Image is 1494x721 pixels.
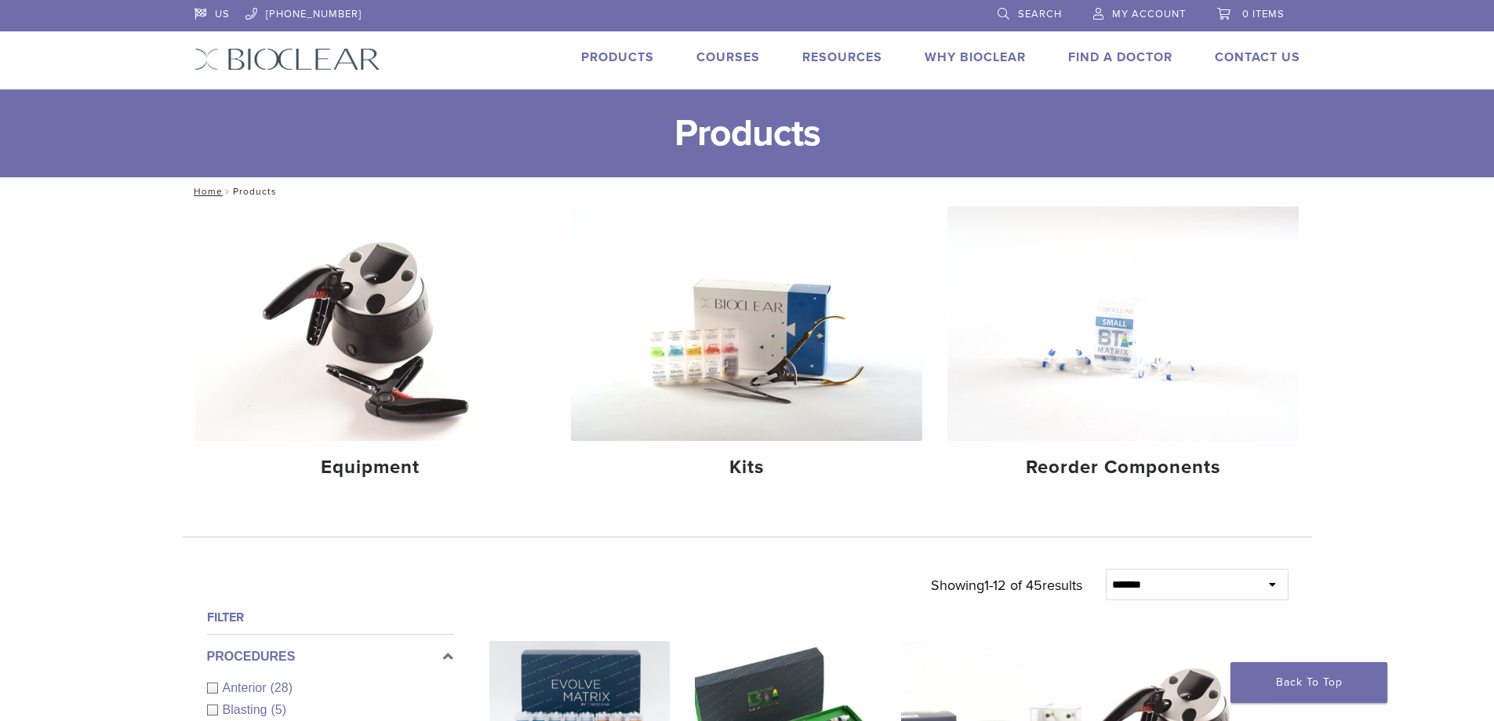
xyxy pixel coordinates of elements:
[183,177,1312,206] nav: Products
[1215,49,1300,65] a: Contact Us
[207,647,453,666] label: Procedures
[696,49,760,65] a: Courses
[571,206,922,441] img: Kits
[583,453,910,482] h4: Kits
[195,206,547,492] a: Equipment
[1112,8,1186,20] span: My Account
[194,48,380,71] img: Bioclear
[208,453,534,482] h4: Equipment
[1018,8,1062,20] span: Search
[802,49,882,65] a: Resources
[189,186,223,197] a: Home
[960,453,1286,482] h4: Reorder Components
[984,577,1042,594] span: 1-12 of 45
[207,608,453,627] h4: Filter
[195,206,547,441] img: Equipment
[271,703,286,716] span: (5)
[223,681,271,694] span: Anterior
[1230,662,1387,703] a: Back To Top
[223,188,233,195] span: /
[931,569,1082,602] p: Showing results
[1242,8,1285,20] span: 0 items
[571,206,922,492] a: Kits
[947,206,1299,441] img: Reorder Components
[947,206,1299,492] a: Reorder Components
[1068,49,1172,65] a: Find A Doctor
[271,681,293,694] span: (28)
[223,703,271,716] span: Blasting
[581,49,654,65] a: Products
[925,49,1026,65] a: Why Bioclear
